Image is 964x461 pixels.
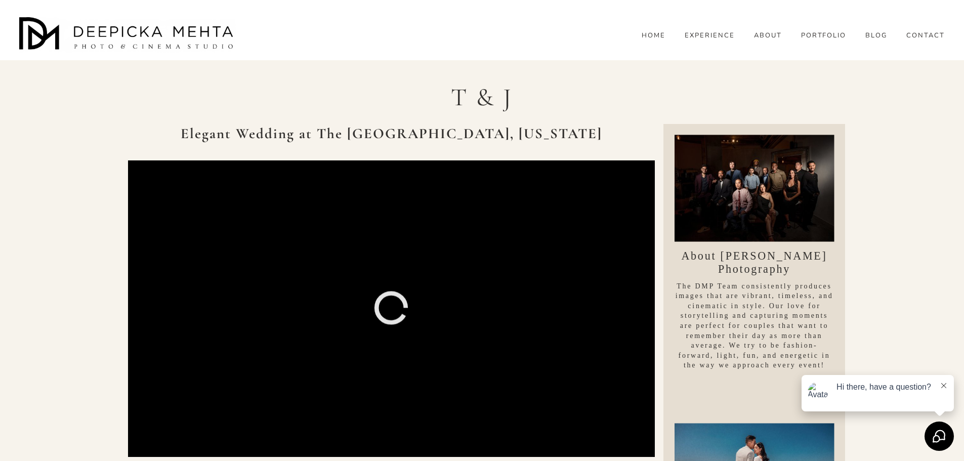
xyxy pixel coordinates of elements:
strong: Elegant Wedding at The [GEOGRAPHIC_DATA], [US_STATE] [181,125,602,142]
a: HOME [642,31,665,40]
div: J [503,80,513,115]
img: Austin Wedding Photographer - Deepicka Mehta Photography &amp; Cinematography [19,17,237,53]
p: The DMP Team consistently produces images that are vibrant, timeless, and cinematic in style. Our... [675,281,834,370]
a: PORTFOLIO [801,31,847,40]
a: folder dropdown [865,31,887,40]
span: BLOG [865,32,887,40]
div: T [451,80,468,115]
a: ABOUT [754,31,782,40]
div: & [476,80,495,115]
a: EXPERIENCE [685,31,735,40]
a: About [PERSON_NAME] Photography [681,249,827,276]
a: CONTACT [906,31,945,40]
